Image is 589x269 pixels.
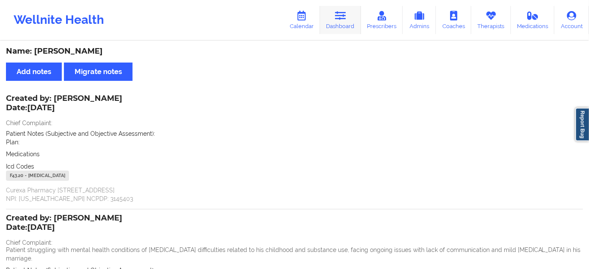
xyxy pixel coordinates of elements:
[554,6,589,34] a: Account
[320,6,361,34] a: Dashboard
[6,120,52,126] span: Chief Complaint:
[6,163,34,170] span: Icd Codes
[6,214,122,233] div: Created by: [PERSON_NAME]
[6,151,40,157] span: Medications
[6,239,52,246] span: Chief Complaint:
[6,222,122,233] p: Date: [DATE]
[575,108,589,141] a: Report Bug
[6,186,583,203] p: Curexa Pharmacy [STREET_ADDRESS] NPI: [US_HEALTHCARE_NPI] NCPDP: 3145403
[6,94,122,114] div: Created by: [PERSON_NAME]
[6,46,583,56] div: Name: [PERSON_NAME]
[6,130,155,137] span: Patient Notes (Subjective and Objective Assessment):
[283,6,320,34] a: Calendar
[471,6,511,34] a: Therapists
[6,63,62,81] button: Add notes
[403,6,436,34] a: Admins
[6,246,583,263] p: Patient struggling with mental health conditions of [MEDICAL_DATA] difficulties related to his ch...
[436,6,471,34] a: Coaches
[64,63,133,81] button: Migrate notes
[6,139,20,146] span: Plan:
[6,171,69,181] div: F43.20 - [MEDICAL_DATA]
[6,103,122,114] p: Date: [DATE]
[361,6,403,34] a: Prescribers
[511,6,555,34] a: Medications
